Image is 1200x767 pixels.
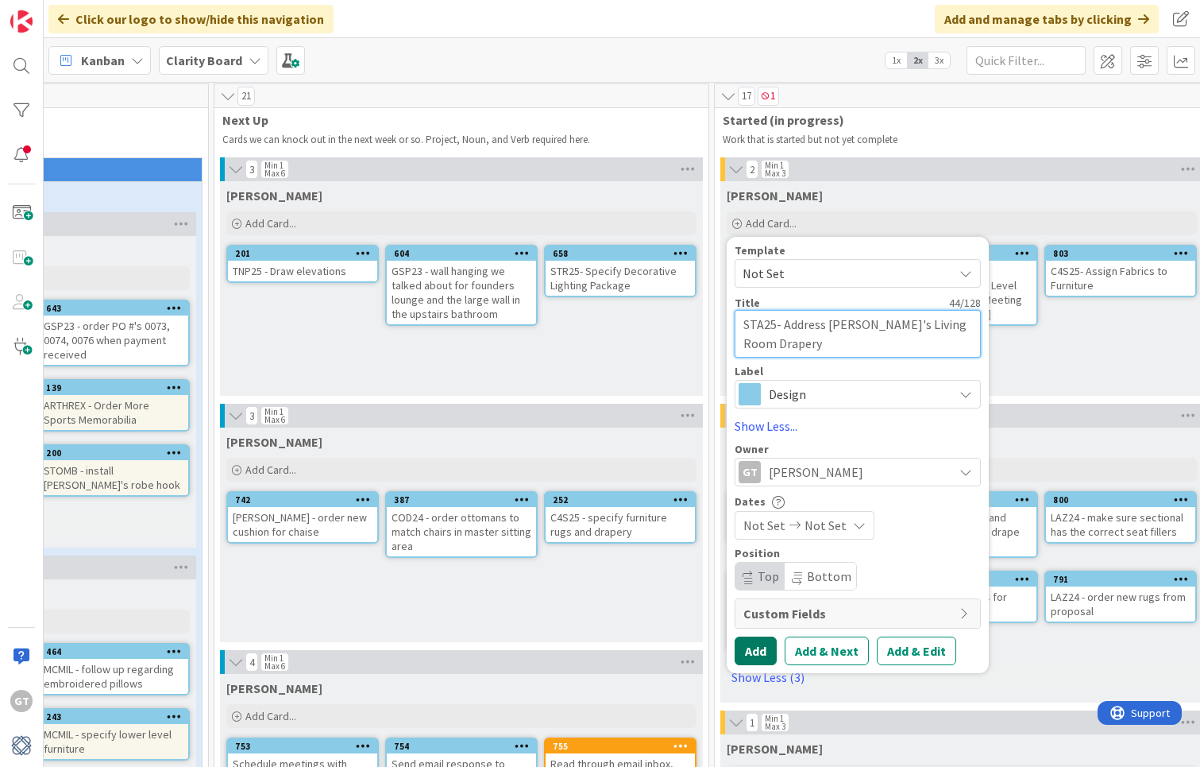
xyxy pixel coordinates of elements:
span: Not Set [743,263,941,284]
span: Add Card... [245,216,296,230]
div: Min 1 [765,161,784,169]
span: Label [735,366,763,377]
div: Max 3 [765,722,785,730]
span: Next Up [222,112,689,128]
div: 139 [46,382,188,393]
span: Add Card... [245,463,296,477]
div: 200STOMB - install [PERSON_NAME]'s robe hook [39,446,188,495]
span: Gina [226,188,322,203]
button: Add [735,637,777,665]
div: 643GSP23 - order PO #'s 0073, 0074, 0076 when payment received [39,301,188,365]
span: 17 [738,87,755,106]
div: COD24 - order ottomans to match chairs in master sitting area [387,507,536,556]
span: Owner [735,444,769,455]
div: LAZ24 - make sure sectional has the correct seat fillers [1046,507,1195,542]
div: 803 [1053,248,1195,259]
div: 800 [1053,494,1195,506]
div: 791LAZ24 - order new rugs from proposal [1046,572,1195,622]
div: 800 [1046,493,1195,507]
div: 201 [228,246,377,261]
div: 200 [39,446,188,460]
div: 754 [387,739,536,753]
span: Not Set [805,516,847,535]
div: 252C4S25 - specify furniture rugs and drapery [546,493,695,542]
div: 464 [46,646,188,657]
div: 387 [394,494,536,506]
div: GSP23 - wall hanging we talked about for founders lounge and the large wall in the upstairs bathroom [387,261,536,324]
span: 1x [886,52,907,68]
span: Lisa T. [226,434,322,450]
div: [PERSON_NAME] - order new cushion for chaise [228,507,377,542]
div: 243MCMIL - specify lower level furniture [39,710,188,759]
span: Design [769,383,945,405]
span: Kanban [81,51,125,70]
div: 791 [1046,572,1195,587]
div: Max 6 [264,416,285,424]
span: Started (in progress) [723,112,1189,128]
div: 803 [1046,246,1195,261]
span: [PERSON_NAME] [769,463,863,482]
div: 755 [553,741,695,752]
div: 742 [228,493,377,507]
span: Lisa K. [226,680,322,696]
div: 201TNP25 - Draw elevations [228,246,377,281]
div: 387 [387,493,536,507]
p: Cards we can knock out in the next week or so. Project, Noun, and Verb required here. [222,134,700,146]
div: Add and manage tabs by clicking [935,5,1159,33]
span: Gina [727,188,823,203]
div: 243 [39,710,188,724]
span: 1 [746,713,758,732]
div: MCMIL - follow up regarding embroidered pillows [39,659,188,694]
div: Max 6 [264,169,285,177]
div: 658STR25- Specify Decorative Lighting Package [546,246,695,296]
div: 753 [228,739,377,753]
span: 4 [245,653,258,672]
img: Visit kanbanzone.com [10,10,33,33]
div: 742 [235,494,377,506]
a: Show Less (3) [727,664,1197,690]
img: avatar [10,734,33,757]
span: 21 [237,87,255,106]
span: Not Set [743,516,785,535]
span: Add Card... [746,216,797,230]
span: Add Card... [245,709,296,723]
div: 387COD24 - order ottomans to match chairs in master sitting area [387,493,536,556]
div: 643 [39,301,188,316]
span: Template [735,245,785,256]
div: 139ARTHREX - Order More Sports Memorabilia [39,381,188,430]
div: 464MCMIL - follow up regarding embroidered pillows [39,645,188,694]
div: 604 [387,246,536,261]
div: 754 [394,741,536,752]
button: Add & Next [785,637,869,665]
div: 742[PERSON_NAME] - order new cushion for chaise [228,493,377,542]
textarea: STA25- Address [PERSON_NAME]'s Living Room Drapery [735,310,981,358]
div: 464 [39,645,188,659]
span: Lisa K. [727,741,823,757]
div: GSP23 - order PO #'s 0073, 0074, 0076 when payment received [39,316,188,365]
div: TNP25 - Draw elevations [228,261,377,281]
input: Quick Filter... [967,46,1086,75]
div: 44 / 128 [765,296,981,310]
div: MCMIL - specify lower level furniture [39,724,188,759]
div: C4S25- Assign Fabrics to Furniture [1046,261,1195,296]
div: GT [10,690,33,712]
div: 755 [546,739,695,753]
div: 643 [46,303,188,314]
div: 803C4S25- Assign Fabrics to Furniture [1046,246,1195,296]
div: 201 [235,248,377,259]
span: 1 [758,87,779,106]
span: Custom Fields [743,604,951,623]
div: Max 6 [264,662,285,670]
span: 3 [245,160,258,179]
span: Top [758,568,779,584]
span: Dates [735,496,766,507]
div: ARTHREX - Order More Sports Memorabilia [39,395,188,430]
span: Support [33,2,72,21]
div: C4S25 - specify furniture rugs and drapery [546,507,695,542]
div: 252 [546,493,695,507]
span: Position [735,548,780,559]
div: 658 [546,246,695,261]
span: Bottom [807,568,851,584]
div: Min 1 [765,715,784,722]
div: 139 [39,381,188,395]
